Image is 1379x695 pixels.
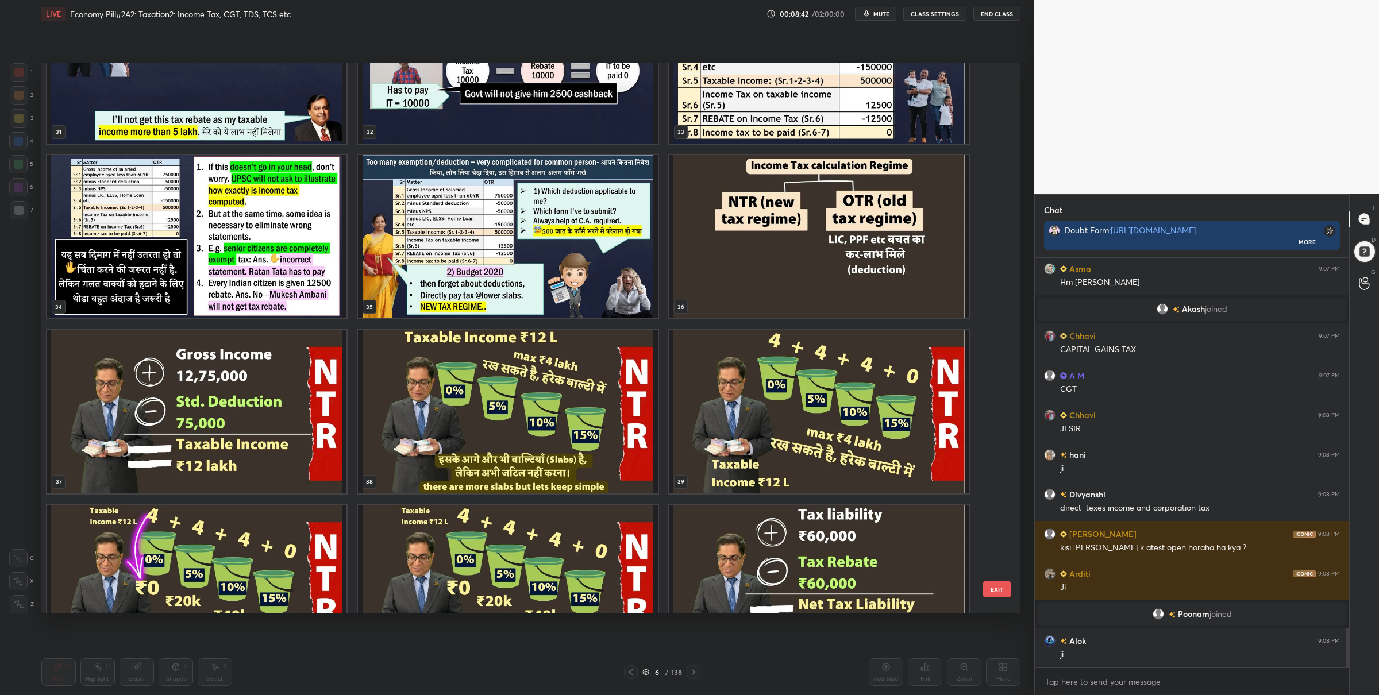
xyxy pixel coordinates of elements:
button: CLASS SETTINGS [903,7,966,21]
span: joined [1209,609,1232,619]
img: 1757086049D4EFY5.pdf [358,155,657,318]
div: More [1299,238,1316,246]
div: 3 [10,109,33,128]
h6: Chhavi [1067,409,1096,421]
div: 2 [10,86,33,105]
div: 6 [652,669,663,675]
div: Z [10,595,34,613]
div: X [9,572,34,590]
div: 9:07 PM [1319,265,1340,272]
img: 1757086049D4EFY5.pdf [669,504,969,668]
img: no-rating-badge.077c3623.svg [1060,492,1067,498]
h6: Alok [1067,635,1086,647]
p: G [1371,268,1376,276]
h6: [PERSON_NAME] [1067,528,1137,540]
div: direct texes income and corporation tax [1060,503,1340,514]
div: ji [1060,463,1340,474]
div: 7 [10,201,33,219]
img: 1757086049D4EFY5.pdf [47,155,346,318]
div: Hm [PERSON_NAME] [1060,277,1340,288]
div: / [665,669,669,675]
div: grid [1035,258,1349,667]
img: iconic-dark.1390631f.png [1293,530,1316,537]
button: EXIT [983,581,1011,597]
h6: Divyanshi [1067,488,1105,500]
img: Learner_Badge_beginner_1_8b307cf2a0.svg [1060,333,1067,339]
div: JI SIR [1060,423,1340,435]
div: CAPITAL GAINS TAX [1060,344,1340,356]
img: default.png [1044,488,1056,500]
img: 3 [1044,330,1056,341]
img: no-rating-badge.077c3623.svg [1060,452,1067,458]
img: 023c3cf57870466091aacae4004e5e43.jpg [1044,262,1056,274]
h6: A M [1067,369,1084,381]
img: Learner_Badge_beginner_1_8b307cf2a0.svg [1060,265,1067,272]
div: grid [41,63,1000,613]
div: 9:08 PM [1318,530,1340,537]
h6: Chhavi [1067,330,1096,342]
img: no-rating-badge.077c3623.svg [1169,611,1176,617]
img: 3 [1044,409,1056,420]
img: no-rating-badge.077c3623.svg [1060,638,1067,644]
h6: Arditi [1067,567,1091,580]
img: 39ae3ba0677b41308ff590af33205456.jpg [1044,567,1056,579]
span: joined [1205,304,1227,314]
div: 1 [10,63,33,82]
div: Ji [1060,582,1340,593]
div: 9:07 PM [1319,372,1340,379]
img: Learner_Badge_beginner_1_8b307cf2a0.svg [1060,570,1067,577]
button: End Class [973,7,1020,21]
img: 1757086049D4EFY5.pdf [358,504,657,668]
img: Learner_Badge_beginner_1_8b307cf2a0.svg [1060,412,1067,419]
div: 5 [9,155,33,173]
div: 9:08 PM [1318,451,1340,458]
p: T [1372,203,1376,212]
img: no-rating-badge.077c3623.svg [1173,306,1180,312]
img: iconic-dark.1390631f.png [1293,570,1316,577]
h6: hani [1067,449,1086,461]
div: 9:07 PM [1319,332,1340,339]
div: 138 [671,667,682,677]
img: 1757086049D4EFY5.pdf [358,330,657,493]
img: default.png [1044,528,1056,539]
img: default.png [1153,608,1164,620]
div: Doubt Form: [1065,225,1299,235]
img: 1757086049D4EFY5.pdf [669,155,969,318]
p: Chat [1035,195,1072,225]
img: 1757086049D4EFY5.pdf [669,330,969,493]
div: 9:08 PM [1318,411,1340,418]
button: mute [855,7,896,21]
div: ji [1060,649,1340,661]
span: mute [873,10,889,18]
p: D [1372,235,1376,244]
div: kisi [PERSON_NAME] k atest open horaha ha kya ? [1060,542,1340,554]
img: Learner_Badge_beginner_1_8b307cf2a0.svg [1060,531,1067,538]
h6: Asma [1067,262,1091,275]
div: 9:08 PM [1318,570,1340,577]
div: C [9,549,34,567]
img: bcd434205a6f4cb082e593841c7617d4.jpg [1044,635,1056,646]
img: default.png [1157,303,1168,315]
div: 9:08 PM [1318,637,1340,644]
img: 1757086049D4EFY5.pdf [47,504,346,668]
div: 4 [9,132,33,150]
img: 1757086049D4EFY5.pdf [47,330,346,493]
img: 439d46edf8464b39aadbf82f5553508b.jpg [1044,449,1056,460]
div: CGT [1060,384,1340,395]
span: Akash [1182,304,1205,314]
img: fd4cbd4c8e284560875ecc90e2db8c3c.jpg [1044,369,1056,381]
span: Poonam [1178,609,1209,619]
img: Learner_Badge_scholar_0185234fc8.svg [1060,372,1067,379]
div: 6 [9,178,33,196]
h4: Economy Pill#2A2: Taxation2: Income Tax, CGT, TDS, TCS etc [70,9,291,20]
a: [URL][DOMAIN_NAME] [1111,225,1196,235]
div: 9:08 PM [1318,491,1340,497]
div: LIVE [41,7,66,21]
img: 60d1215eb01f418a8ad72f0857a970c6.jpg [1049,225,1060,237]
